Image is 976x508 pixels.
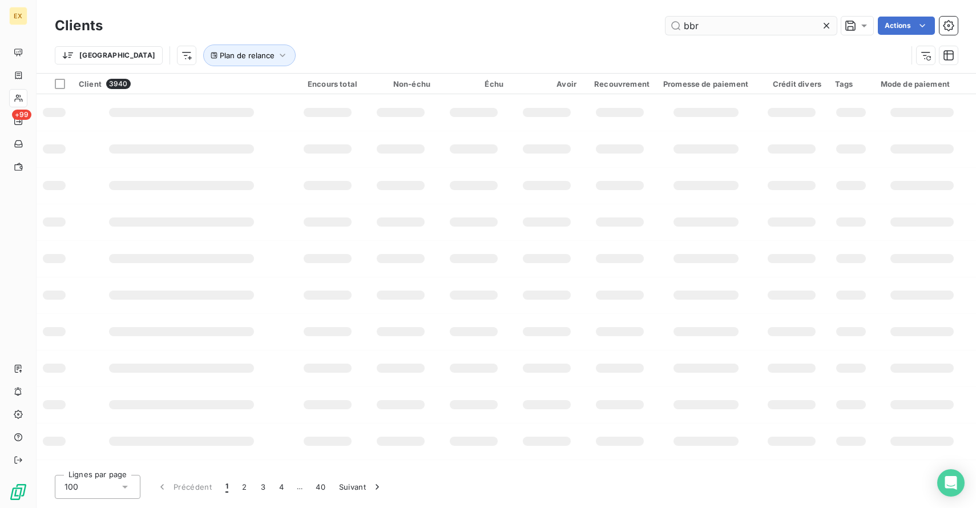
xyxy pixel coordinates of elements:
div: Encours total [298,79,357,88]
button: 2 [235,475,253,499]
span: Plan de relance [220,51,275,60]
span: 1 [225,481,228,493]
button: Précédent [150,475,219,499]
div: Tags [835,79,867,88]
div: EX [9,7,27,25]
span: +99 [12,110,31,120]
span: Client [79,79,102,88]
button: 1 [219,475,235,499]
button: 4 [272,475,291,499]
div: Mode de paiement [881,79,963,88]
button: Plan de relance [203,45,296,66]
button: Actions [878,17,935,35]
span: … [291,478,309,496]
div: Recouvrement [590,79,650,88]
button: 3 [254,475,272,499]
h3: Clients [55,15,103,36]
div: Avoir [517,79,576,88]
div: Échu [444,79,503,88]
button: [GEOGRAPHIC_DATA] [55,46,163,64]
div: Crédit divers [762,79,821,88]
input: Rechercher [666,17,837,35]
div: Non-échu [371,79,430,88]
div: Open Intercom Messenger [937,469,965,497]
button: Suivant [332,475,390,499]
button: 40 [309,475,332,499]
span: 3940 [106,79,131,89]
img: Logo LeanPay [9,483,27,501]
div: Promesse de paiement [663,79,748,88]
span: 100 [64,481,78,493]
